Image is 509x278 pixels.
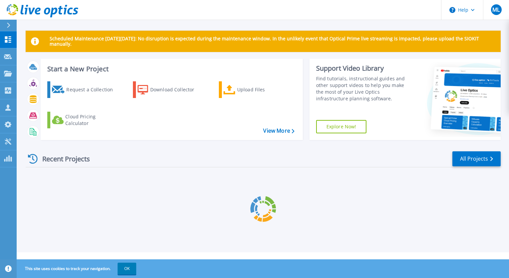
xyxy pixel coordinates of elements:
div: Recent Projects [26,151,99,167]
div: Upload Files [237,83,290,96]
button: OK [118,263,136,275]
div: Download Collector [150,83,204,96]
a: Download Collector [133,81,207,98]
div: Request a Collection [66,83,120,96]
h3: Start a New Project [47,65,294,73]
a: Request a Collection [47,81,122,98]
a: Explore Now! [316,120,367,133]
div: Cloud Pricing Calculator [65,113,119,127]
div: Find tutorials, instructional guides and other support videos to help you make the most of your L... [316,75,412,102]
span: This site uses cookies to track your navigation. [18,263,136,275]
div: Support Video Library [316,64,412,73]
span: ML [492,7,500,12]
a: Upload Files [219,81,293,98]
a: View More [263,128,294,134]
p: Scheduled Maintenance [DATE][DATE]: No disruption is expected during the maintenance window. In t... [50,36,495,47]
a: Cloud Pricing Calculator [47,112,122,128]
a: All Projects [452,151,501,166]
